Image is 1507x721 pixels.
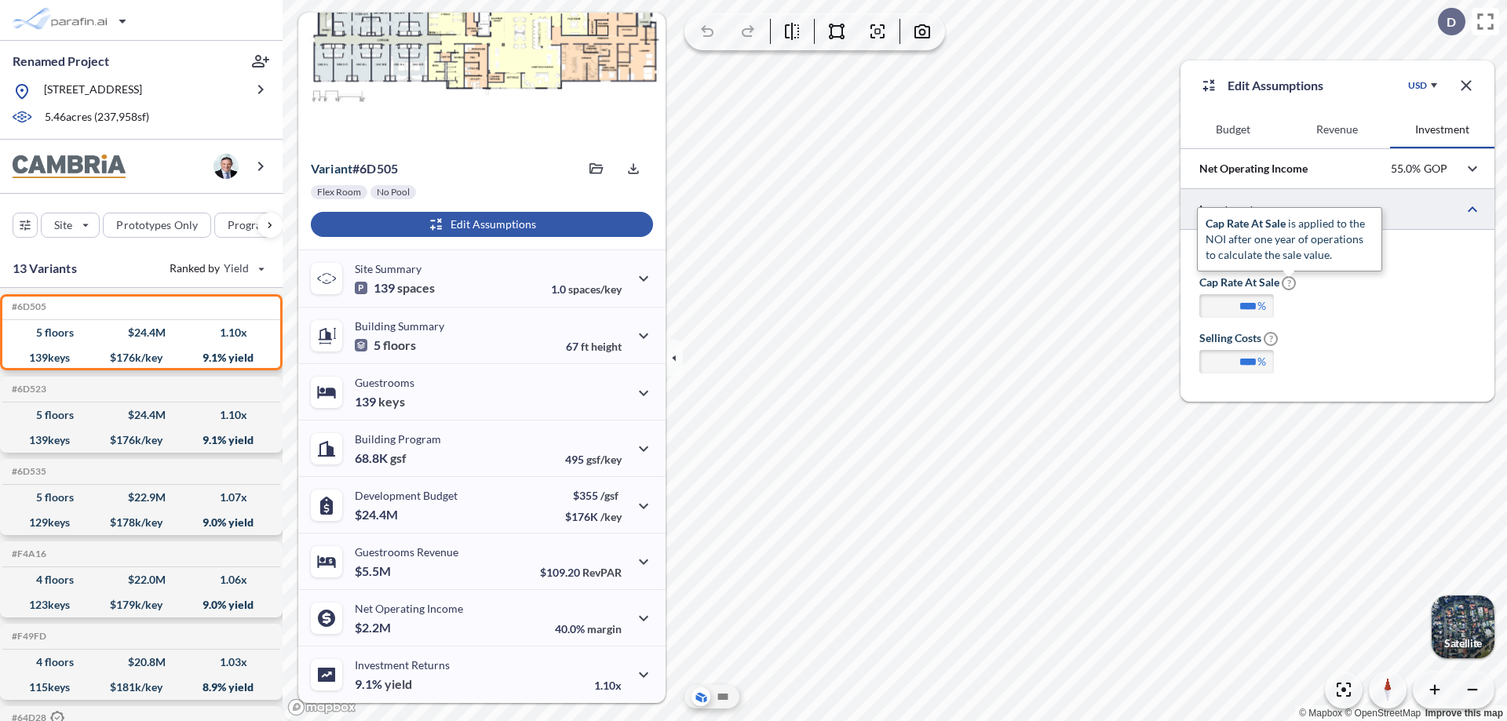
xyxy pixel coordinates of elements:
[355,489,458,502] p: Development Budget
[9,548,46,559] h5: Click to copy the code
[1447,15,1456,29] p: D
[1299,708,1342,719] a: Mapbox
[13,53,109,70] p: Renamed Project
[383,337,416,353] span: floors
[45,109,149,126] p: 5.46 acres ( 237,958 sf)
[390,450,407,466] span: gsf
[1264,332,1278,346] span: ?
[1199,275,1296,290] label: Cap Rate at Sale
[355,602,463,615] p: Net Operating Income
[378,394,405,410] span: keys
[1199,161,1308,177] p: Net Operating Income
[1444,637,1482,650] p: Satellite
[355,319,444,333] p: Building Summary
[691,687,710,706] button: Aerial View
[540,566,622,579] p: $109.20
[582,566,622,579] span: RevPAR
[355,563,393,579] p: $5.5M
[1257,354,1266,370] label: %
[355,262,421,275] p: Site Summary
[385,676,412,692] span: yield
[13,155,126,179] img: BrandImage
[586,453,622,466] span: gsf/key
[565,489,622,502] p: $355
[9,384,46,395] h5: Click to copy the code
[355,676,412,692] p: 9.1%
[565,510,622,523] p: $176K
[591,340,622,353] span: height
[9,301,46,312] h5: Click to copy the code
[566,340,622,353] p: 67
[355,337,416,353] p: 5
[355,507,400,523] p: $24.4M
[1425,708,1503,719] a: Improve this map
[9,466,46,477] h5: Click to copy the code
[1408,79,1427,92] div: USD
[1432,595,1494,658] button: Switcher ImageSatellite
[355,658,450,672] p: Investment Returns
[568,282,622,296] span: spaces/key
[1285,111,1389,148] button: Revenue
[397,280,435,296] span: spaces
[551,282,622,296] p: 1.0
[1257,298,1266,314] label: %
[600,489,618,502] span: /gsf
[103,213,211,238] button: Prototypes Only
[214,213,299,238] button: Program
[54,217,72,233] p: Site
[287,698,356,716] a: Mapbox homepage
[224,260,250,276] span: Yield
[1345,708,1421,719] a: OpenStreetMap
[41,213,100,238] button: Site
[1282,276,1296,290] span: ?
[355,394,405,410] p: 139
[1199,242,1476,258] h3: Investment
[317,186,361,198] p: Flex Room
[157,256,275,281] button: Ranked by Yield
[1390,111,1494,148] button: Investment
[565,453,622,466] p: 495
[1432,595,1494,658] img: Switcher Image
[1228,76,1323,95] p: Edit Assumptions
[581,340,589,353] span: ft
[311,161,352,176] span: Variant
[9,631,46,642] h5: Click to copy the code
[311,161,398,177] p: # 6d505
[1199,330,1278,346] label: Selling Costs
[1180,111,1285,148] button: Budget
[355,545,458,559] p: Guestrooms Revenue
[311,212,653,237] button: Edit Assumptions
[228,217,272,233] p: Program
[600,510,622,523] span: /key
[355,620,393,635] p: $2.2M
[355,432,441,446] p: Building Program
[713,687,732,706] button: Site Plan
[355,376,414,389] p: Guestrooms
[587,622,622,635] span: margin
[555,622,622,635] p: 40.0%
[377,186,410,198] p: No Pool
[44,82,142,101] p: [STREET_ADDRESS]
[213,154,239,179] img: user logo
[1391,162,1447,176] p: 55.0% GOP
[116,217,198,233] p: Prototypes Only
[13,259,77,278] p: 13 Variants
[355,280,435,296] p: 139
[594,679,622,692] p: 1.10x
[355,450,407,466] p: 68.8K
